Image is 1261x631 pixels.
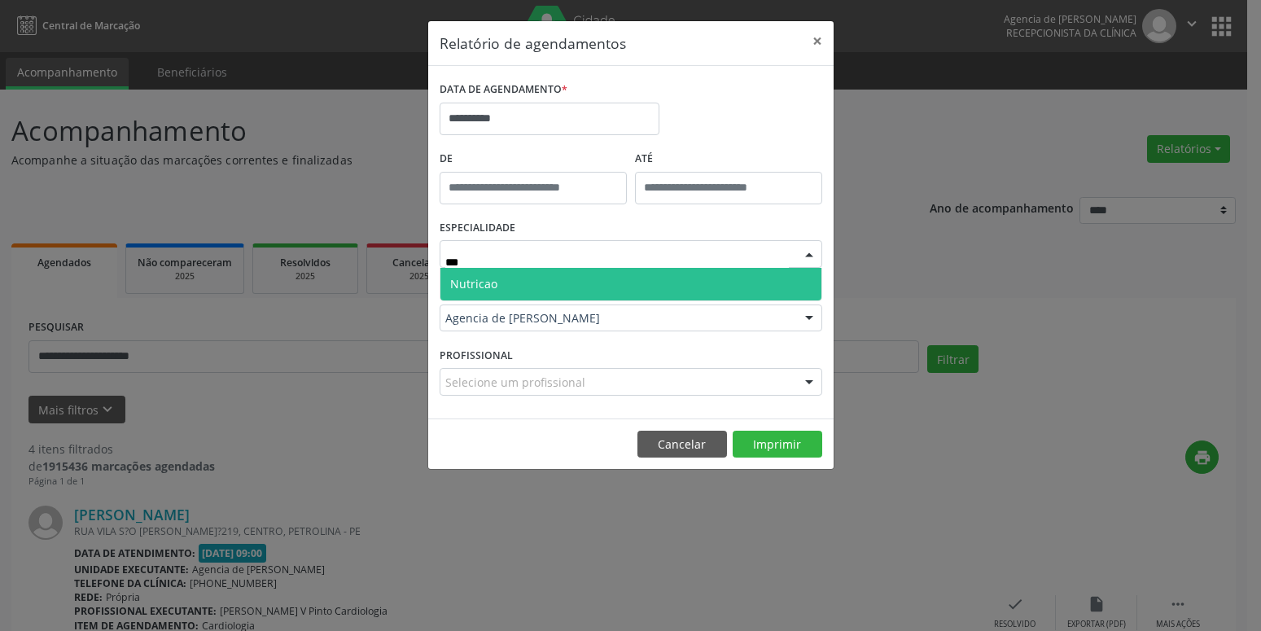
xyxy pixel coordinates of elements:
[635,147,822,172] label: ATÉ
[450,276,497,291] span: Nutricao
[637,431,727,458] button: Cancelar
[801,21,834,61] button: Close
[440,343,513,368] label: PROFISSIONAL
[440,147,627,172] label: De
[440,77,567,103] label: DATA DE AGENDAMENTO
[445,374,585,391] span: Selecione um profissional
[440,216,515,241] label: ESPECIALIDADE
[733,431,822,458] button: Imprimir
[440,33,626,54] h5: Relatório de agendamentos
[445,310,789,326] span: Agencia de [PERSON_NAME]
